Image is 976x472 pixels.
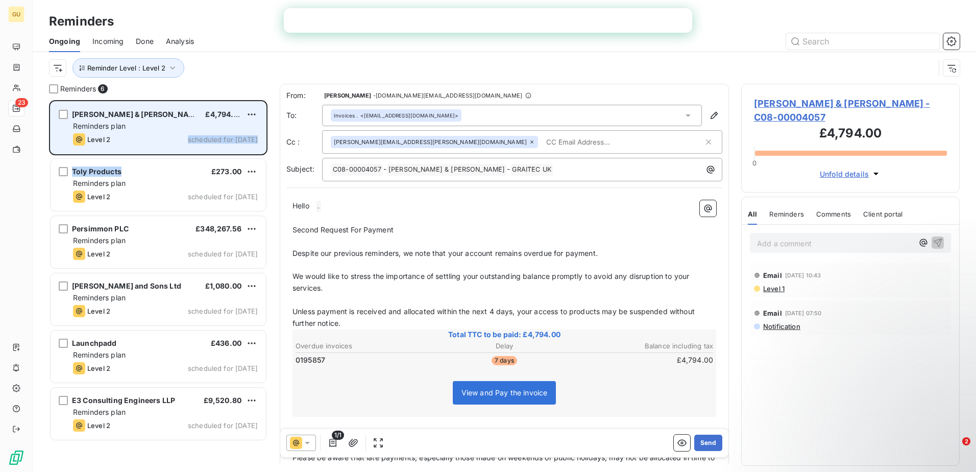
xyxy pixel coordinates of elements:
span: 0195857 [296,355,325,365]
span: [PERSON_NAME] & [PERSON_NAME] [72,110,202,119]
img: Logo LeanPay [8,450,25,466]
span: Persimmon PLC [72,224,129,233]
h3: £4,794.00 [754,124,947,145]
span: Unless payment is received and allocated within the next 4 days, your access to products may be s... [292,307,697,327]
span: Reminders plan [73,408,126,416]
span: scheduled for [DATE] [188,193,258,201]
span: Email [763,271,782,279]
button: Send [694,435,722,451]
th: Overdue invoices [295,341,434,351]
span: [PERSON_NAME][EMAIL_ADDRESS][PERSON_NAME][DOMAIN_NAME] [334,139,527,145]
span: . [316,201,321,213]
input: Search [786,33,939,50]
span: Second Request For Payment [292,225,394,234]
span: Analysis [166,36,194,46]
span: 1/1 [332,431,344,440]
span: £436.00 [211,339,241,347]
span: Reminder Level : Level 2 [87,64,165,72]
span: Level 1 [762,285,785,293]
span: 7 days [492,356,517,365]
span: - [383,164,386,173]
span: Reminders plan [73,293,126,302]
span: 23 [15,98,28,107]
span: GRAITEC UK [510,164,553,176]
span: [PERSON_NAME] & [PERSON_NAME] - C08-00004057 [754,97,947,124]
span: Incoming [92,36,124,46]
span: 0 [752,159,757,167]
th: Delay [435,341,574,351]
span: £273.00 [211,167,241,176]
iframe: Intercom notifications message [772,373,976,444]
span: scheduled for [DATE] [188,421,258,430]
span: £4,794.00 [205,110,242,119]
span: C08-00004057 [331,164,383,176]
span: View and Pay the invoice [461,388,548,397]
span: scheduled for [DATE] [188,307,258,315]
span: Reminders plan [73,350,126,359]
div: GU [8,6,25,22]
span: Hello [292,201,309,210]
span: Level 2 [87,135,110,144]
span: E3 Consulting Engineers LLP [72,396,175,405]
span: [PERSON_NAME] and Sons Ltd [72,281,181,290]
span: Email [763,309,782,317]
span: 6 [98,84,107,93]
span: Reminders plan [73,122,126,130]
span: [PERSON_NAME] & [PERSON_NAME] [387,164,506,176]
span: Despite our previous reminders, we note that your account remains overdue for payment. [292,249,598,257]
span: scheduled for [DATE] [188,250,258,258]
span: - [DOMAIN_NAME][EMAIL_ADDRESS][DOMAIN_NAME] [373,92,522,99]
span: £9,520.80 [204,396,241,405]
iframe: Intercom live chat [941,437,966,462]
div: <[EMAIL_ADDRESS][DOMAIN_NAME]> [334,112,458,119]
span: Reminders [60,84,96,94]
td: £4,794.00 [575,355,714,366]
span: Ongoing [49,36,80,46]
span: We would like to stress the importance of settling your outstanding balance promptly to avoid any... [292,272,692,292]
label: To: [286,110,322,121]
span: Level 2 [87,364,110,372]
label: Cc : [286,137,322,147]
span: Level 2 [87,250,110,258]
span: £1,080.00 [205,281,241,290]
span: Invoices . [334,112,358,119]
span: [PERSON_NAME] [324,92,371,99]
span: Client portal [863,210,902,218]
span: £348,267.56 [196,224,241,233]
span: Subject: [286,164,314,173]
iframe: Intercom live chat bannière [284,8,692,33]
span: Total TTC to be paid: £4,794.00 [294,329,715,340]
span: [DATE] 07:50 [785,310,822,316]
div: grid [49,100,267,472]
h3: Reminders [49,12,114,31]
span: 2 [962,437,970,445]
span: scheduled for [DATE] [188,135,258,144]
span: From: [286,90,322,101]
span: Reminders plan [73,179,126,187]
input: CC Email Address... [542,134,660,150]
span: Reminders [769,210,803,218]
span: Toly Products [72,167,121,176]
button: Unfold details [817,168,884,180]
th: Balance including tax [575,341,714,351]
span: All [748,210,757,218]
span: Comments [816,210,851,218]
span: - [507,164,510,173]
span: Level 2 [87,421,110,430]
span: Reminders plan [73,236,126,245]
span: Done [136,36,154,46]
span: Unfold details [820,169,869,179]
span: Launchpadd [72,339,117,347]
span: Notification [762,322,800,331]
span: scheduled for [DATE] [188,364,258,372]
button: Reminder Level : Level 2 [72,58,184,78]
span: [DATE] 10:43 [785,272,821,278]
span: Level 2 [87,307,110,315]
span: Level 2 [87,193,110,201]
